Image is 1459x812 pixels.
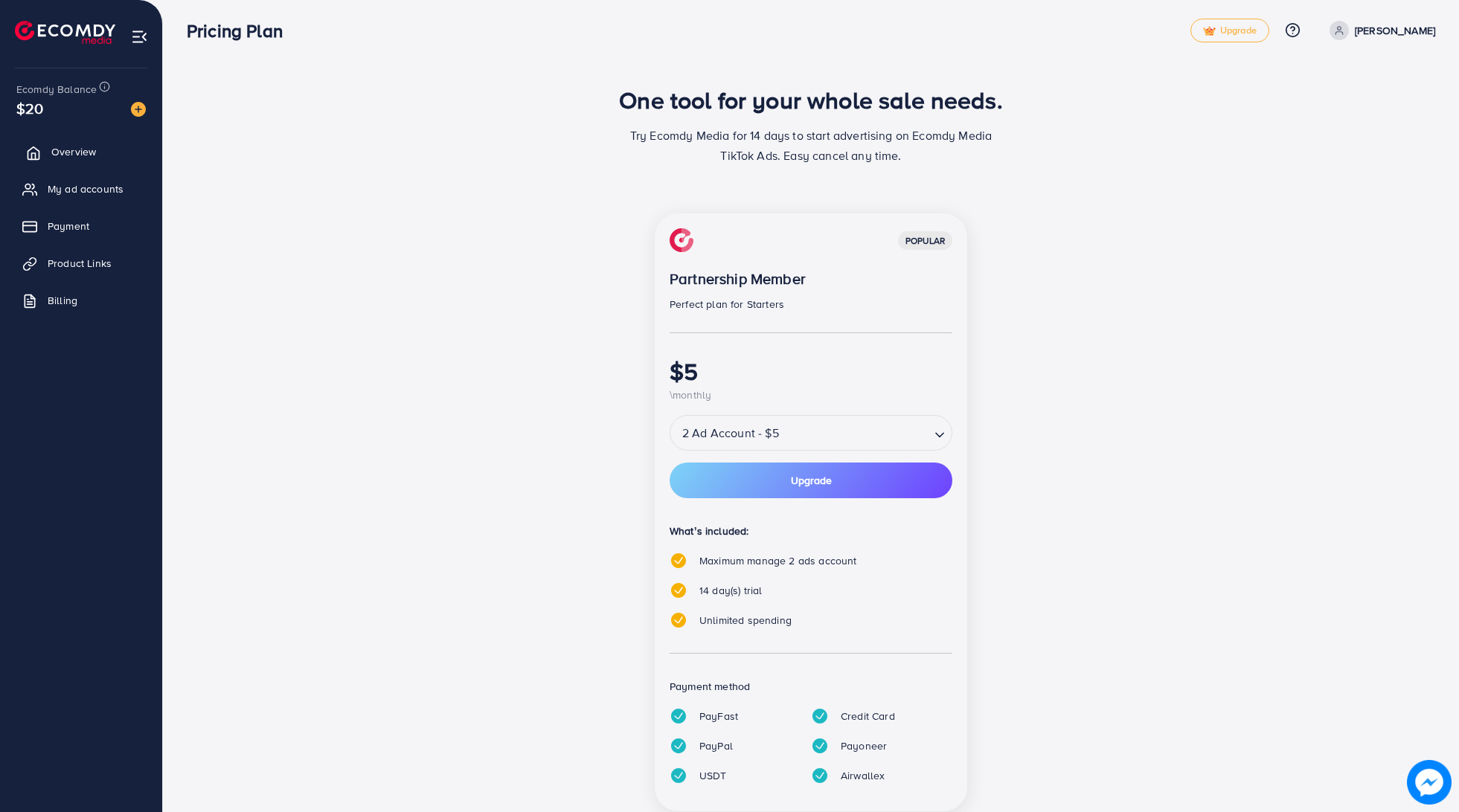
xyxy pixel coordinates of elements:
[679,419,782,446] span: 2 Ad Account - $5
[11,286,151,315] a: Billing
[1190,19,1269,42] a: tickUpgrade
[841,737,887,755] p: Payoneer
[1355,22,1435,39] p: [PERSON_NAME]
[670,463,952,498] button: Upgrade
[670,737,687,755] img: tick
[699,737,733,755] p: PayPal
[1324,21,1435,40] a: [PERSON_NAME]
[670,552,687,570] img: tick
[48,293,77,308] span: Billing
[16,82,97,97] span: Ecomdy Balance
[791,475,832,486] span: Upgrade
[51,144,96,159] span: Overview
[670,581,687,599] img: tick
[670,295,952,313] p: Perfect plan for Starters
[670,270,952,288] p: Partnership Member
[670,767,687,784] img: tick
[1203,26,1216,36] img: tick
[11,248,151,278] a: Product Links
[699,583,762,598] span: 14 day(s) trial
[131,102,146,117] img: image
[15,21,115,44] img: logo
[131,28,148,45] img: menu
[187,20,295,42] h3: Pricing Plan
[699,767,727,784] p: USDT
[811,707,829,725] img: tick
[811,737,829,755] img: tick
[670,357,952,385] h1: $5
[670,415,952,451] div: Search for option
[670,228,693,252] img: img
[1203,25,1257,36] span: Upgrade
[670,707,687,725] img: tick
[11,211,151,241] a: Payment
[699,707,738,725] p: PayFast
[898,231,952,250] div: popular
[811,767,829,784] img: tick
[48,256,112,271] span: Product Links
[11,137,151,167] a: Overview
[48,219,89,233] span: Payment
[699,553,856,568] span: Maximum manage 2 ads account
[625,126,997,166] p: Try Ecomdy Media for 14 days to start advertising on Ecomdy Media TikTok Ads. Easy cancel any time.
[699,613,792,628] span: Unlimited spending
[670,522,952,540] p: What’s included:
[670,611,687,629] img: tick
[1407,760,1452,805] img: image
[783,420,929,446] input: Search for option
[16,97,43,119] span: $20
[670,387,711,402] span: \monthly
[841,707,895,725] p: Credit Card
[48,181,124,196] span: My ad accounts
[619,86,1003,114] h1: One tool for your whole sale needs.
[11,174,151,204] a: My ad accounts
[841,767,885,784] p: Airwallex
[670,677,952,695] p: Payment method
